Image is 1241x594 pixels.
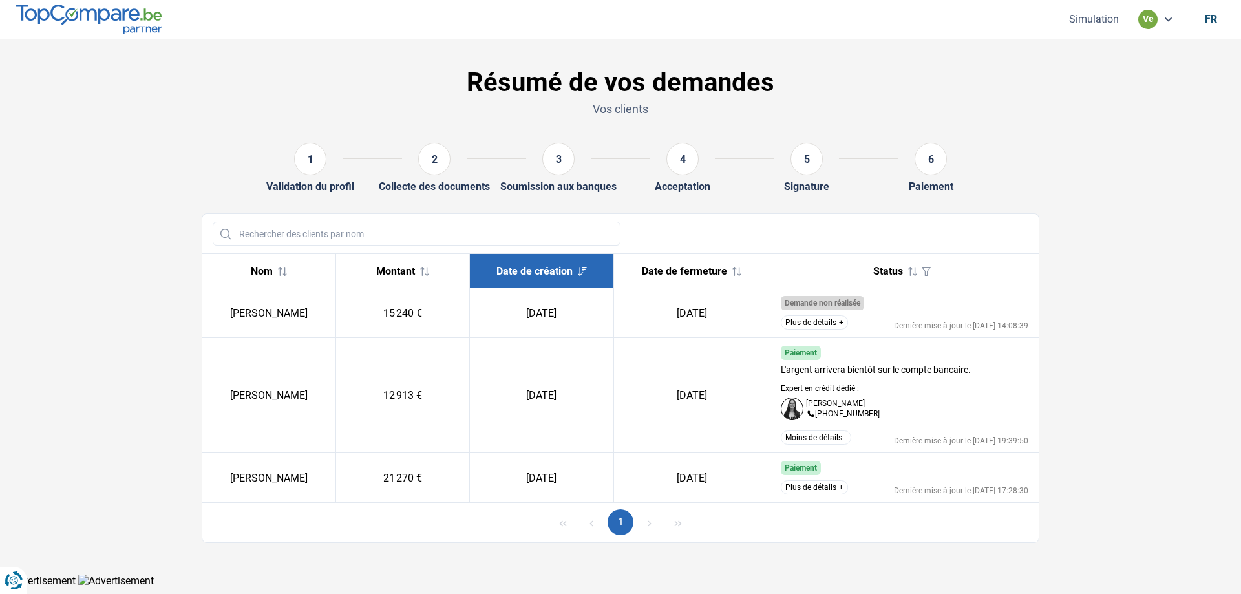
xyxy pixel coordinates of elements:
span: Paiement [785,463,817,472]
div: Soumission aux banques [500,180,617,193]
div: 5 [790,143,823,175]
div: 2 [418,143,451,175]
button: Previous Page [578,509,604,535]
td: 21 270 € [336,453,470,503]
p: [PHONE_NUMBER] [806,410,880,419]
div: 3 [542,143,575,175]
img: TopCompare.be [16,5,162,34]
span: Montant [376,265,415,277]
button: First Page [550,509,576,535]
td: [PERSON_NAME] [202,453,336,503]
span: Status [873,265,903,277]
p: Expert en crédit dédié : [781,385,880,392]
button: Page 1 [608,509,633,535]
div: ve [1138,10,1158,29]
button: Last Page [665,509,691,535]
div: Dernière mise à jour le [DATE] 14:08:39 [894,322,1028,330]
h1: Résumé de vos demandes [202,67,1039,98]
span: Nom [251,265,273,277]
button: Next Page [637,509,663,535]
div: Signature [784,180,829,193]
td: [DATE] [469,288,613,338]
td: [DATE] [469,338,613,453]
td: [DATE] [614,338,770,453]
div: 4 [666,143,699,175]
img: +3228860076 [806,410,815,419]
div: Dernière mise à jour le [DATE] 17:28:30 [894,487,1028,494]
span: Paiement [785,348,817,357]
span: Date de création [496,265,573,277]
span: Date de fermeture [642,265,727,277]
div: fr [1205,13,1217,25]
td: [PERSON_NAME] [202,288,336,338]
div: Dernière mise à jour le [DATE] 19:39:50 [894,437,1028,445]
div: L'argent arrivera bientôt sur le compte bancaire. [781,365,971,374]
button: Moins de détails [781,430,851,445]
div: 6 [915,143,947,175]
p: Vos clients [202,101,1039,117]
p: [PERSON_NAME] [806,399,865,407]
div: Collecte des documents [379,180,490,193]
td: [DATE] [614,288,770,338]
div: Paiement [909,180,953,193]
button: Plus de détails [781,480,848,494]
div: Acceptation [655,180,710,193]
div: Validation du profil [266,180,354,193]
button: Simulation [1065,12,1123,26]
button: Plus de détails [781,315,848,330]
div: 1 [294,143,326,175]
input: Rechercher des clients par nom [213,222,620,246]
img: Audrey De Tremerie [781,398,803,420]
td: [DATE] [469,453,613,503]
td: [DATE] [614,453,770,503]
td: 15 240 € [336,288,470,338]
td: 12 913 € [336,338,470,453]
img: Advertisement [78,575,154,587]
span: Demande non réalisée [785,299,860,308]
td: [PERSON_NAME] [202,338,336,453]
